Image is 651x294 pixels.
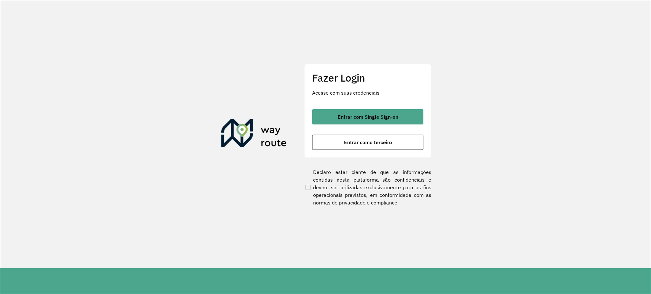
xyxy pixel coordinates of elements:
span: Entrar com Single Sign-on [338,114,398,119]
button: button [312,109,423,124]
span: Entrar como terceiro [344,140,392,145]
button: button [312,135,423,150]
img: Roteirizador AmbevTech [221,119,287,150]
p: Acesse com suas credenciais [312,89,423,97]
h2: Fazer Login [312,72,423,84]
label: Declaro estar ciente de que as informações contidas nesta plataforma são confidenciais e devem se... [304,168,431,206]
